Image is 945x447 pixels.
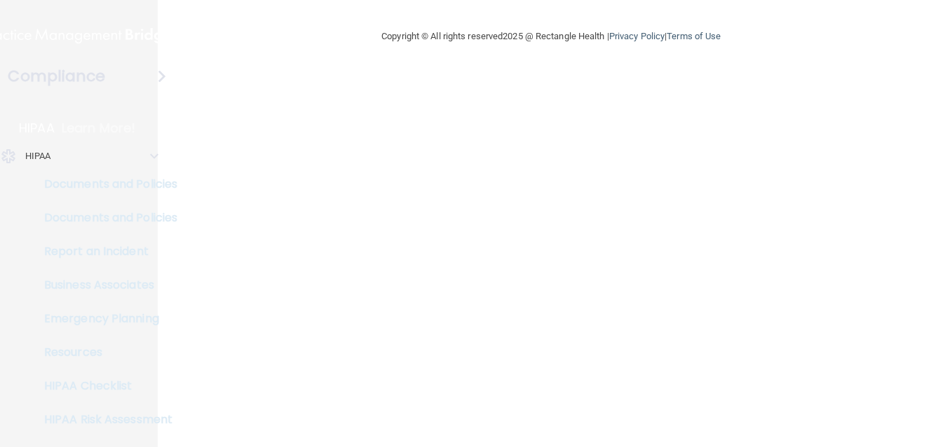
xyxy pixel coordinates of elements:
a: Privacy Policy [609,31,665,41]
p: HIPAA Risk Assessment [9,413,200,427]
p: Emergency Planning [9,312,200,326]
a: Terms of Use [667,31,721,41]
p: Learn More! [62,120,136,137]
p: HIPAA [19,120,55,137]
p: HIPAA [25,148,51,165]
div: Copyright © All rights reserved 2025 @ Rectangle Health | | [295,14,807,59]
p: HIPAA Checklist [9,379,200,393]
p: Resources [9,345,200,359]
p: Documents and Policies [9,177,200,191]
h4: Compliance [8,67,105,86]
p: Report an Incident [9,245,200,259]
p: Documents and Policies [9,211,200,225]
p: Business Associates [9,278,200,292]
